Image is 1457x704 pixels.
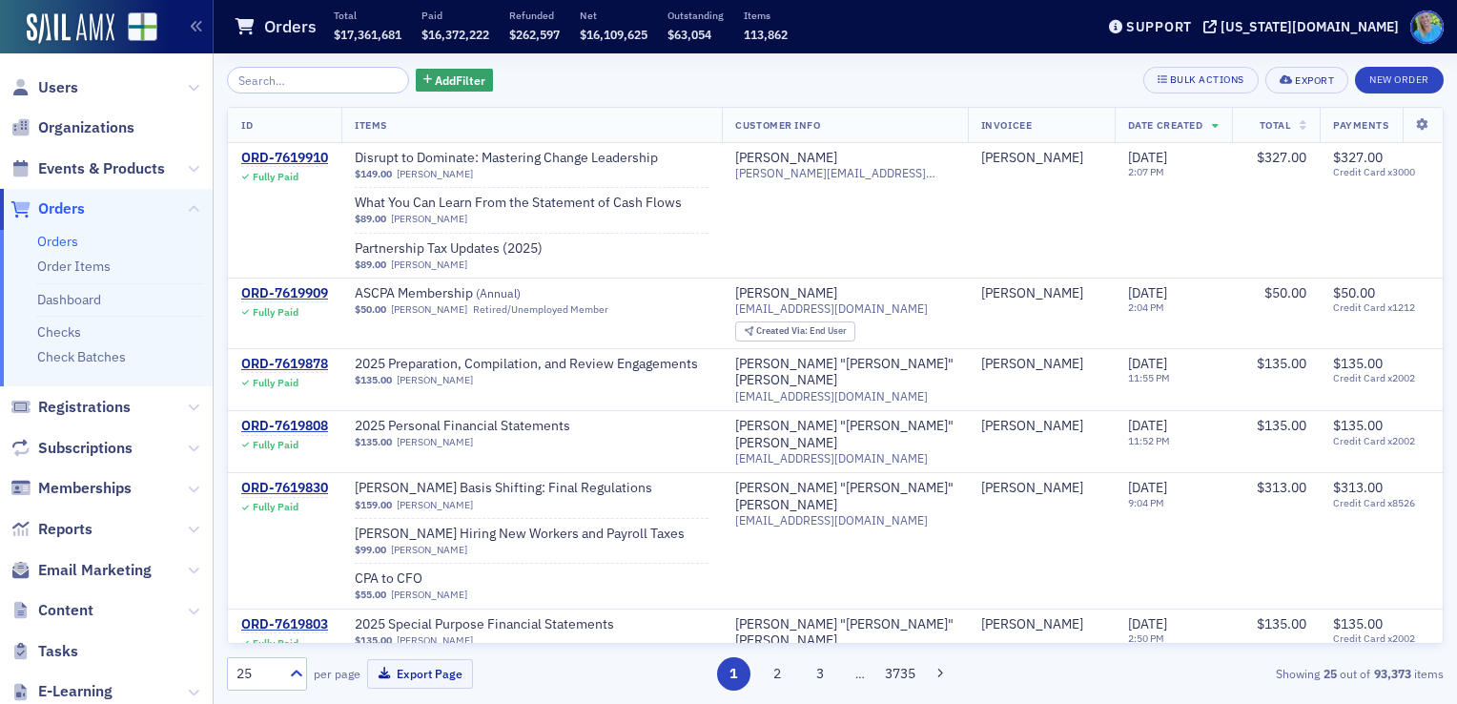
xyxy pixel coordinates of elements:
a: [PERSON_NAME] [735,150,837,167]
div: Export [1295,75,1334,86]
span: $135.00 [1257,615,1306,632]
span: CPA to CFO [355,570,595,588]
span: [EMAIL_ADDRESS][DOMAIN_NAME] [735,389,928,404]
p: Items [744,9,788,22]
a: [PERSON_NAME] [981,480,1083,497]
span: $89.00 [355,259,386,271]
a: [PERSON_NAME] [391,303,467,316]
div: Showing out of items [1052,665,1444,682]
a: 2025 Special Purpose Financial Statements [355,616,614,633]
span: $135.00 [355,436,392,448]
span: $313.00 [1333,479,1383,496]
a: [PERSON_NAME] "[PERSON_NAME]" [PERSON_NAME] [735,418,954,451]
button: Export [1265,67,1348,93]
p: Net [580,9,647,22]
a: View Homepage [114,12,157,45]
div: 25 [236,664,278,684]
span: Credit Card x2002 [1333,435,1429,447]
span: Credit Card x2002 [1333,632,1429,645]
div: End User [756,326,847,337]
div: Fully Paid [253,637,298,650]
span: ID [241,118,253,132]
button: 3735 [884,657,917,691]
a: [PERSON_NAME] [391,589,467,601]
button: [US_STATE][DOMAIN_NAME] [1203,20,1406,33]
span: $135.00 [1333,615,1383,632]
span: Organizations [38,117,134,138]
span: Total [1260,118,1291,132]
span: $327.00 [1257,149,1306,166]
button: 2 [760,657,793,691]
span: $16,372,222 [421,27,489,42]
span: $50.00 [1264,284,1306,301]
a: ASCPA Membership (Annual) [355,285,595,302]
span: Credit Card x1212 [1333,301,1429,314]
a: Memberships [10,478,132,499]
time: 2:04 PM [1128,300,1164,314]
p: Outstanding [667,9,724,22]
span: Events & Products [38,158,165,179]
a: [PERSON_NAME] [397,499,473,511]
span: Profile [1410,10,1444,44]
h1: Orders [264,15,317,38]
a: ORD-7619808 [241,418,328,435]
a: Dashboard [37,291,101,308]
a: Registrations [10,397,131,418]
span: ASCPA Membership [355,285,595,302]
a: 2025 Preparation, Compilation, and Review Engagements [355,356,698,373]
span: [EMAIL_ADDRESS][DOMAIN_NAME] [735,513,928,528]
a: [PERSON_NAME] [981,356,1083,373]
div: [PERSON_NAME] [981,285,1083,302]
span: … [847,665,873,682]
div: Fully Paid [253,439,298,451]
div: ORD-7619909 [241,285,328,302]
span: $63,054 [667,27,711,42]
a: Partnership Tax Updates (2025) [355,240,595,258]
a: [PERSON_NAME] [391,213,467,225]
span: Payments [1333,118,1388,132]
div: ORD-7619830 [241,480,328,497]
a: [PERSON_NAME] "[PERSON_NAME]" [PERSON_NAME] [735,616,954,650]
span: $99.00 [355,544,386,556]
span: [DATE] [1128,615,1167,632]
span: E-Learning [38,681,113,702]
a: [PERSON_NAME] [981,616,1083,633]
a: What You Can Learn From the Statement of Cash Flows [355,195,682,212]
div: Retired/Unemployed Member [473,303,608,316]
span: $50.00 [355,303,386,316]
button: AddFilter [416,69,494,93]
button: Export Page [367,659,473,689]
a: [PERSON_NAME] [735,285,837,302]
a: [PERSON_NAME] [391,259,467,271]
div: Support [1126,18,1192,35]
a: SailAMX [27,13,114,44]
div: ORD-7619878 [241,356,328,373]
a: 2025 Personal Financial Statements [355,418,595,435]
button: 3 [804,657,837,691]
span: Credit Card x3000 [1333,166,1429,178]
a: [PERSON_NAME] "[PERSON_NAME]" [PERSON_NAME] [735,480,954,513]
span: Created Via : [756,324,810,337]
div: Fully Paid [253,501,298,513]
time: 2:07 PM [1128,165,1164,178]
a: [PERSON_NAME] [397,168,473,180]
a: Checks [37,323,81,341]
button: 1 [717,657,750,691]
span: Disrupt to Dominate: Mastering Change Leadership [355,150,658,167]
span: $149.00 [355,168,392,180]
span: Memberships [38,478,132,499]
span: Steve Chiepalich [981,418,1101,435]
div: [PERSON_NAME] [981,150,1083,167]
div: Bulk Actions [1170,74,1244,85]
a: Organizations [10,117,134,138]
span: [PERSON_NAME][EMAIL_ADDRESS][PERSON_NAME][DATE][DOMAIN_NAME] [735,166,954,180]
span: Credit Card x8526 [1333,497,1429,509]
span: $135.00 [1257,355,1306,372]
